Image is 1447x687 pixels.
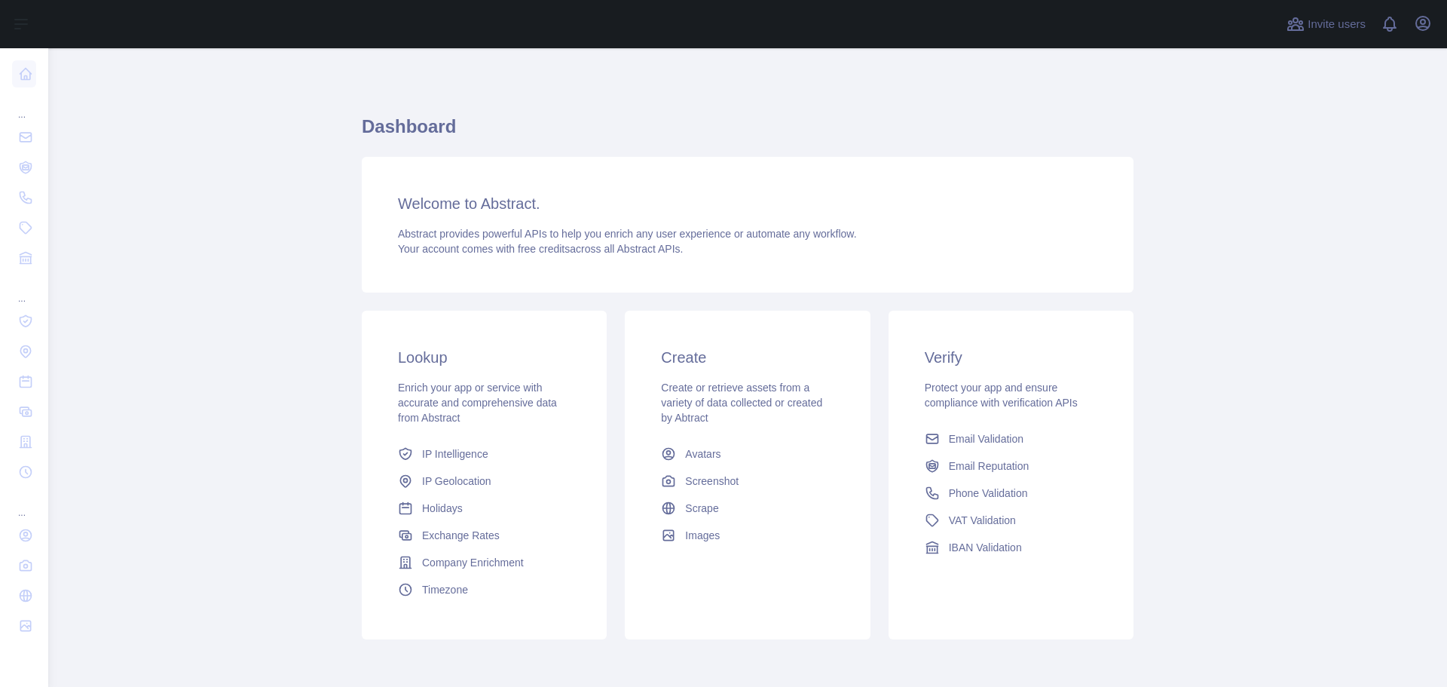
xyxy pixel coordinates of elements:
span: Company Enrichment [422,555,524,570]
h3: Create [661,347,834,368]
span: Abstract provides powerful APIs to help you enrich any user experience or automate any workflow. [398,228,857,240]
span: Protect your app and ensure compliance with verification APIs [925,382,1078,409]
div: ... [12,274,36,305]
span: VAT Validation [949,513,1016,528]
span: Email Reputation [949,459,1029,474]
div: ... [12,489,36,519]
span: IBAN Validation [949,540,1022,555]
span: Screenshot [685,474,739,489]
a: Screenshot [655,468,840,495]
a: Timezone [392,576,577,603]
h3: Verify [925,347,1097,368]
span: Holidays [422,501,463,516]
a: Scrape [655,495,840,522]
a: Images [655,522,840,549]
a: Phone Validation [919,480,1103,507]
span: Invite users [1308,16,1366,33]
a: Avatars [655,440,840,468]
a: VAT Validation [919,507,1103,534]
span: Avatars [685,446,720,462]
span: Enrich your app or service with accurate and comprehensive data from Abstract [398,382,557,424]
span: free credits [518,243,570,255]
span: Scrape [685,501,718,516]
a: Company Enrichment [392,549,577,576]
a: Holidays [392,495,577,522]
div: ... [12,90,36,121]
span: IP Intelligence [422,446,488,462]
a: IBAN Validation [919,534,1103,561]
span: Exchange Rates [422,528,500,543]
button: Invite users [1283,12,1369,36]
a: Email Reputation [919,452,1103,480]
span: Phone Validation [949,486,1028,501]
span: Your account comes with across all Abstract APIs. [398,243,683,255]
h3: Welcome to Abstract. [398,193,1097,214]
a: Exchange Rates [392,522,577,549]
a: IP Geolocation [392,468,577,495]
h1: Dashboard [362,115,1133,151]
span: Timezone [422,582,468,597]
span: IP Geolocation [422,474,491,489]
span: Images [685,528,720,543]
h3: Lookup [398,347,571,368]
span: Email Validation [949,431,1023,446]
span: Create or retrieve assets from a variety of data collected or created by Abtract [661,382,822,424]
a: IP Intelligence [392,440,577,468]
a: Email Validation [919,425,1103,452]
